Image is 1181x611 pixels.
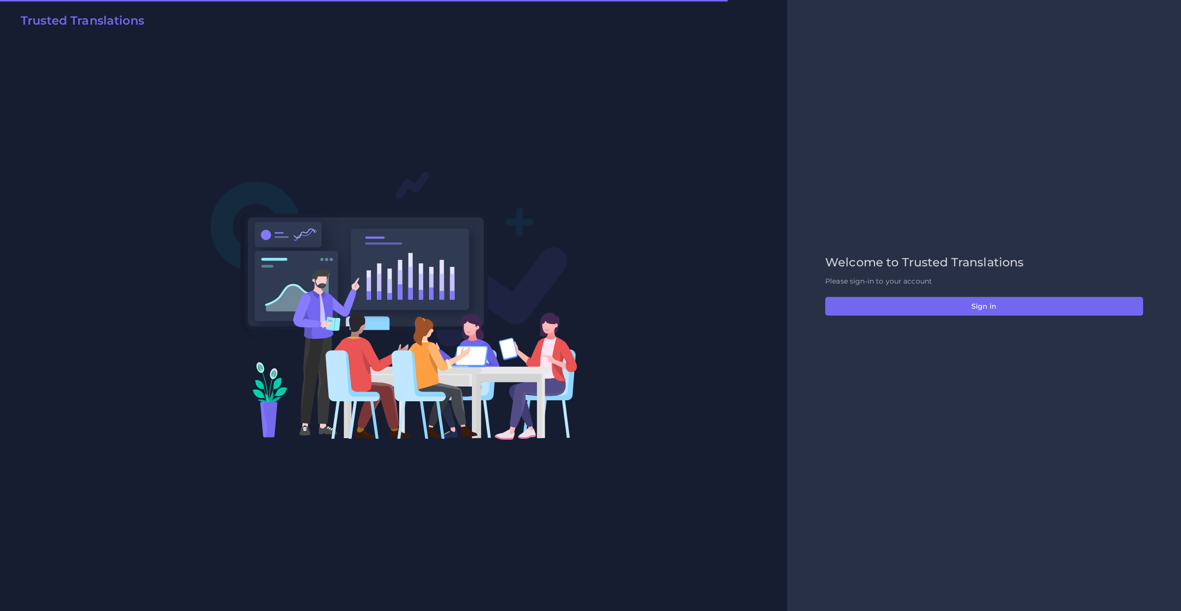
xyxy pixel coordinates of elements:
[14,14,144,32] a: Trusted Translations
[21,14,144,28] h2: Trusted Translations
[825,276,1143,287] p: Please sign-in to your account
[825,256,1143,270] h2: Welcome to Trusted Translations
[210,171,578,440] img: Login V2
[825,297,1143,316] button: Sign in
